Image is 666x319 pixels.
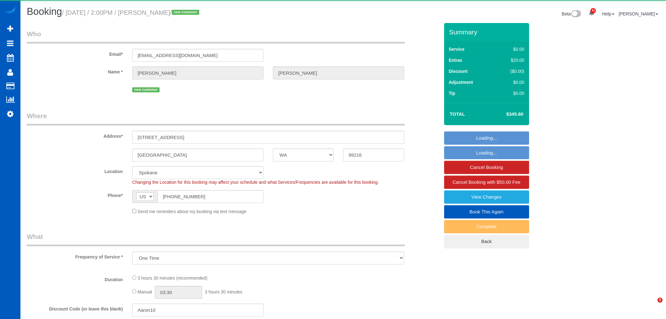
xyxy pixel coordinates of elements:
[138,289,152,294] span: Manual
[22,67,127,75] label: Name *
[132,87,160,92] span: new customer
[590,8,596,13] span: 41
[497,46,524,52] div: $0.00
[138,209,246,214] span: Send me reminders about my booking via text message
[62,9,201,16] small: / [DATE] / 2:00PM / [PERSON_NAME]
[444,235,529,248] a: Back
[645,298,660,313] iframe: Intercom live chat
[619,11,658,16] a: [PERSON_NAME]
[132,67,263,79] input: First Name*
[658,298,663,303] span: 5
[562,11,581,16] a: Beta
[449,46,465,52] label: Service
[497,79,524,85] div: $0.00
[444,205,529,218] a: Book This Again
[132,148,263,161] input: City*
[22,252,127,260] label: Frequency of Service *
[132,49,263,62] input: Email*
[22,49,127,57] label: Email*
[602,11,614,16] a: Help
[453,179,521,185] span: Cancel Booking with $50.00 Fee
[27,6,62,17] span: Booking
[205,289,242,294] span: 3 hours 30 minutes
[571,10,581,18] img: New interface
[27,111,405,125] legend: Where
[273,67,404,79] input: Last Name*
[172,10,199,15] span: new customer
[450,111,465,117] strong: Total
[132,180,379,185] span: Changing the Location for this booking may affect your schedule and what Services/Frequencies are...
[22,304,127,312] label: Discount Code (or leave this blank)
[22,166,127,175] label: Location
[497,57,524,63] div: $20.00
[4,6,16,15] img: Automaid Logo
[444,161,529,174] a: Cancel Booking
[585,6,598,20] a: 41
[449,68,468,74] label: Discount
[449,28,526,36] h3: Summary
[22,190,127,199] label: Phone*
[449,57,462,63] label: Extras
[449,90,455,96] label: Tip
[22,274,127,283] label: Duration
[170,9,201,16] span: /
[138,275,207,281] span: 3 hours 30 minutes (recommended)
[449,79,473,85] label: Adjustment
[27,232,405,246] legend: What
[497,68,524,74] div: ($0.00)
[444,176,529,189] a: Cancel Booking with $50.00 Fee
[22,131,127,139] label: Address*
[487,112,523,117] h4: $345.60
[157,190,263,203] input: Phone*
[343,148,404,161] input: Zip Code*
[444,190,529,204] a: View Changes
[497,90,524,96] div: $0.00
[27,29,405,43] legend: Who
